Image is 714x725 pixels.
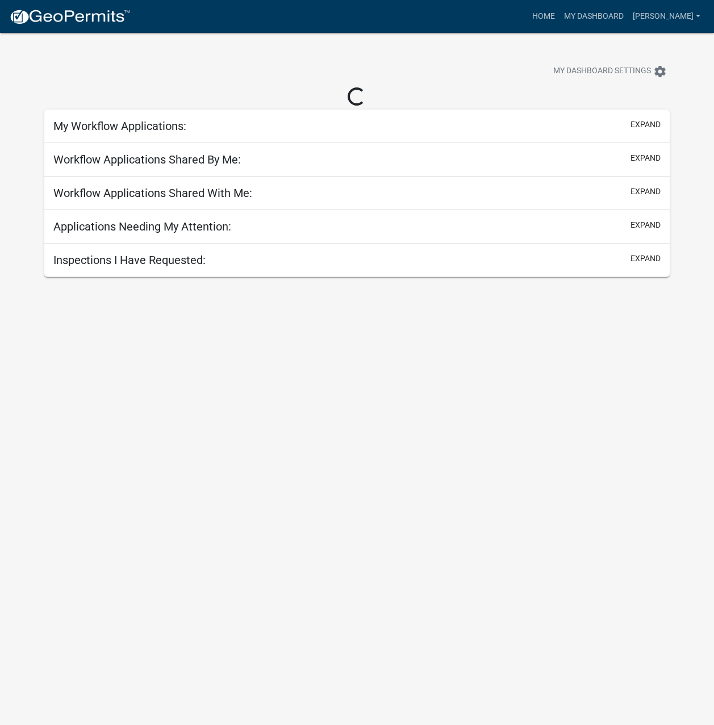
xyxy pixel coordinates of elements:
[631,253,661,265] button: expand
[553,65,651,78] span: My Dashboard Settings
[53,186,252,200] h5: Workflow Applications Shared With Me:
[631,152,661,164] button: expand
[53,220,231,233] h5: Applications Needing My Attention:
[653,65,667,78] i: settings
[53,253,206,267] h5: Inspections I Have Requested:
[544,60,676,82] button: My Dashboard Settingssettings
[53,119,186,133] h5: My Workflow Applications:
[628,6,705,27] a: [PERSON_NAME]
[631,219,661,231] button: expand
[631,186,661,198] button: expand
[528,6,559,27] a: Home
[53,153,241,166] h5: Workflow Applications Shared By Me:
[631,119,661,131] button: expand
[559,6,628,27] a: My Dashboard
